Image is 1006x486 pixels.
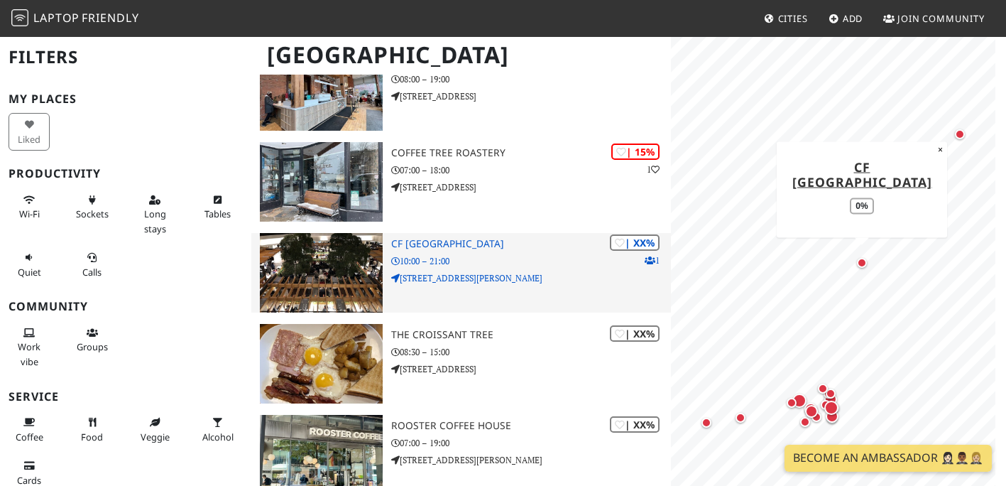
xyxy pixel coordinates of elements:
a: CF Fairview Mall | XX% 1 CF [GEOGRAPHIC_DATA] 10:00 – 21:00 [STREET_ADDRESS][PERSON_NAME] [251,233,670,313]
button: Alcohol [197,411,239,448]
button: Tables [197,188,239,226]
h3: Coffee Tree Roastery [391,147,671,159]
span: Add [843,12,863,25]
span: Veggie [141,431,170,443]
h3: Service [9,390,243,404]
span: Long stays [144,207,166,234]
div: | 15% [611,144,660,160]
div: | XX% [610,325,660,342]
span: Alcohol [202,431,234,443]
a: Coffee Tree Roastery | 15% 1 Coffee Tree Roastery 07:00 – 18:00 [STREET_ADDRESS] [251,142,670,222]
h3: Productivity [9,167,243,180]
button: Food [72,411,113,448]
span: Join Community [897,12,985,25]
p: [STREET_ADDRESS] [391,180,671,194]
a: Cities [758,6,814,31]
span: Coffee [16,431,43,443]
p: [STREET_ADDRESS][PERSON_NAME] [391,453,671,467]
h2: Filters [9,36,243,79]
button: Long stays [134,188,175,240]
a: LaptopFriendly LaptopFriendly [11,6,139,31]
button: Groups [72,321,113,359]
h3: CF [GEOGRAPHIC_DATA] [391,238,671,250]
button: Close popup [934,141,947,157]
p: [STREET_ADDRESS] [391,362,671,376]
span: Stable Wi-Fi [19,207,40,220]
span: Friendly [82,10,138,26]
img: Coffee Tree Roastery [260,142,383,222]
a: CF [GEOGRAPHIC_DATA] [792,158,931,190]
p: [STREET_ADDRESS][PERSON_NAME] [391,271,671,285]
p: 07:00 – 18:00 [391,163,671,177]
span: Laptop [33,10,80,26]
span: Power sockets [76,207,109,220]
div: 0% [850,198,873,214]
button: Veggie [134,411,175,448]
div: Map marker [726,404,755,432]
img: CF Fairview Mall [260,233,383,313]
div: Map marker [777,389,806,417]
span: Video/audio calls [82,266,102,279]
img: LaptopFriendly [11,9,28,26]
h1: [GEOGRAPHIC_DATA] [256,36,667,75]
h3: The Croissant Tree [391,329,671,341]
h3: Community [9,300,243,313]
div: Map marker [946,120,974,148]
button: Wi-Fi [9,188,50,226]
p: 10:00 – 21:00 [391,254,671,268]
button: Coffee [9,411,50,448]
span: People working [18,340,40,367]
span: Cities [778,12,808,25]
span: Food [81,431,103,443]
div: Map marker [848,249,876,277]
button: Calls [72,246,113,283]
a: Join Community [877,6,990,31]
span: Group tables [77,340,108,353]
p: 1 [647,163,660,176]
button: Sockets [72,188,113,226]
div: | XX% [610,416,660,433]
p: 1 [645,254,660,267]
button: Quiet [9,246,50,283]
h3: Rooster Coffee House [391,420,671,432]
a: The Croissant Tree | XX% The Croissant Tree 08:30 – 15:00 [STREET_ADDRESS] [251,324,670,404]
button: Work vibe [9,321,50,373]
div: Map marker [692,409,721,437]
a: Add [823,6,869,31]
span: Work-friendly tables [204,207,231,220]
p: 07:00 – 19:00 [391,436,671,450]
p: 08:30 – 15:00 [391,345,671,359]
img: The Croissant Tree [260,324,383,404]
span: Quiet [18,266,41,279]
p: [STREET_ADDRESS] [391,90,671,103]
h3: My Places [9,92,243,106]
div: | XX% [610,234,660,251]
